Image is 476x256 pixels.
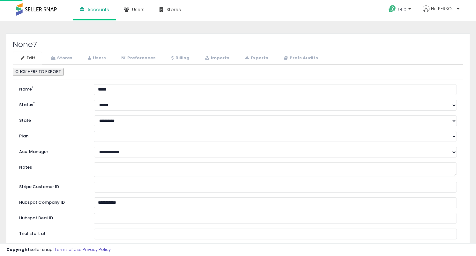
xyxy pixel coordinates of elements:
[14,84,89,92] label: Name
[13,68,63,76] button: CLICK HERE TO EXPORT
[14,131,89,139] label: Plan
[14,197,89,206] label: Hubspot Company ID
[14,115,89,124] label: State
[14,100,89,108] label: Status
[113,52,162,65] a: Preferences
[43,52,79,65] a: Stores
[13,52,42,65] a: Edit
[87,6,109,13] span: Accounts
[13,40,463,48] h2: None7
[388,5,396,13] i: Get Help
[167,6,181,13] span: Stores
[83,246,111,252] a: Privacy Policy
[14,162,89,171] label: Notes
[423,5,459,20] a: Hi [PERSON_NAME]
[163,52,196,65] a: Billing
[6,246,30,252] strong: Copyright
[197,52,236,65] a: Imports
[398,6,406,12] span: Help
[6,247,111,253] div: seller snap | |
[14,182,89,190] label: Stripe Customer ID
[14,147,89,155] label: Acc. Manager
[237,52,275,65] a: Exports
[14,213,89,221] label: Hubspot Deal ID
[431,5,455,12] span: Hi [PERSON_NAME]
[14,229,89,237] label: Trial start at
[55,246,82,252] a: Terms of Use
[80,52,113,65] a: Users
[132,6,145,13] span: Users
[276,52,325,65] a: Prefs Audits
